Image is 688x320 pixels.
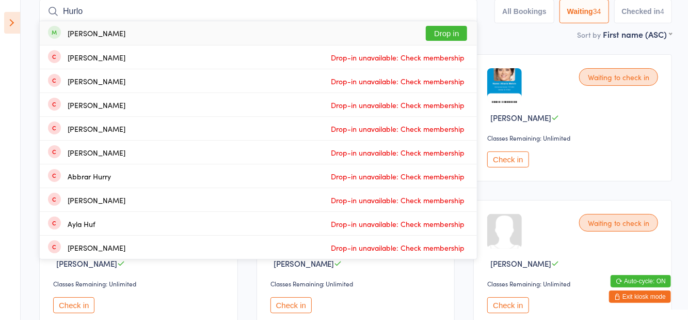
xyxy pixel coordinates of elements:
span: Drop-in unavailable: Check membership [328,50,467,65]
span: Drop-in unavailable: Check membership [328,192,467,208]
div: [PERSON_NAME] [68,196,125,204]
label: Sort by [577,29,601,40]
span: Drop-in unavailable: Check membership [328,240,467,255]
span: [PERSON_NAME] [56,258,117,269]
span: Drop-in unavailable: Check membership [328,121,467,136]
span: Drop-in unavailable: Check membership [328,169,467,184]
div: Ayla Huf [68,220,95,228]
div: Classes Remaining: Unlimited [487,279,661,288]
button: Exit kiosk mode [609,291,671,303]
div: [PERSON_NAME] [68,29,125,37]
span: [PERSON_NAME] [490,258,551,269]
div: Classes Remaining: Unlimited [270,279,444,288]
span: [PERSON_NAME] [490,112,551,123]
div: [PERSON_NAME] [68,148,125,157]
button: Check in [487,151,529,167]
button: Check in [487,297,529,313]
span: Drop-in unavailable: Check membership [328,97,467,113]
div: Classes Remaining: Unlimited [53,279,227,288]
div: [PERSON_NAME] [68,125,125,133]
div: [PERSON_NAME] [68,243,125,252]
span: Drop-in unavailable: Check membership [328,216,467,232]
span: Drop-in unavailable: Check membership [328,73,467,89]
span: Drop-in unavailable: Check membership [328,145,467,160]
button: Check in [53,297,94,313]
div: [PERSON_NAME] [68,53,125,62]
div: First name (ASC) [603,28,672,40]
div: Waiting to check in [579,68,658,86]
img: image1750053157.png [487,68,522,103]
div: Abbrar Hurry [68,172,111,180]
div: 34 [593,7,601,16]
button: Check in [270,297,312,313]
button: Drop in [426,26,467,41]
div: Waiting to check in [579,214,658,232]
button: Auto-cycle: ON [611,275,671,287]
div: [PERSON_NAME] [68,77,125,85]
div: 4 [660,7,664,16]
span: [PERSON_NAME] [274,258,334,269]
div: [PERSON_NAME] [68,101,125,109]
div: Classes Remaining: Unlimited [487,133,661,142]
